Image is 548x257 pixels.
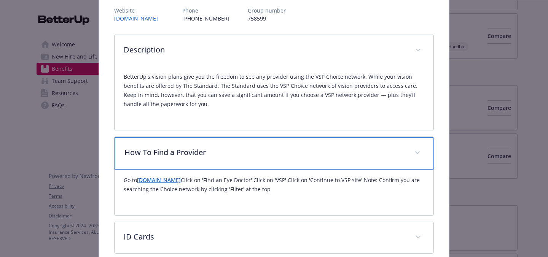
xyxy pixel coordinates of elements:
[114,6,164,14] p: Website
[115,170,433,215] div: How To Find a Provider
[115,66,433,130] div: Description
[182,6,229,14] p: Phone
[248,6,286,14] p: Group number
[137,176,181,184] a: [DOMAIN_NAME]
[124,44,406,56] p: Description
[124,147,405,158] p: How To Find a Provider
[124,176,424,194] p: Go to Click on 'Find an Eye Doctor' Click on 'VSP' Click on 'Continue to VSP site' Note: Confirm ...
[115,222,433,253] div: ID Cards
[248,14,286,22] p: 758599
[124,231,406,243] p: ID Cards
[114,15,164,22] a: [DOMAIN_NAME]
[115,35,433,66] div: Description
[124,72,424,109] p: BetterUp's vision plans give you the freedom to see any provider using the VSP Choice network. Wh...
[182,14,229,22] p: [PHONE_NUMBER]
[115,137,433,170] div: How To Find a Provider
